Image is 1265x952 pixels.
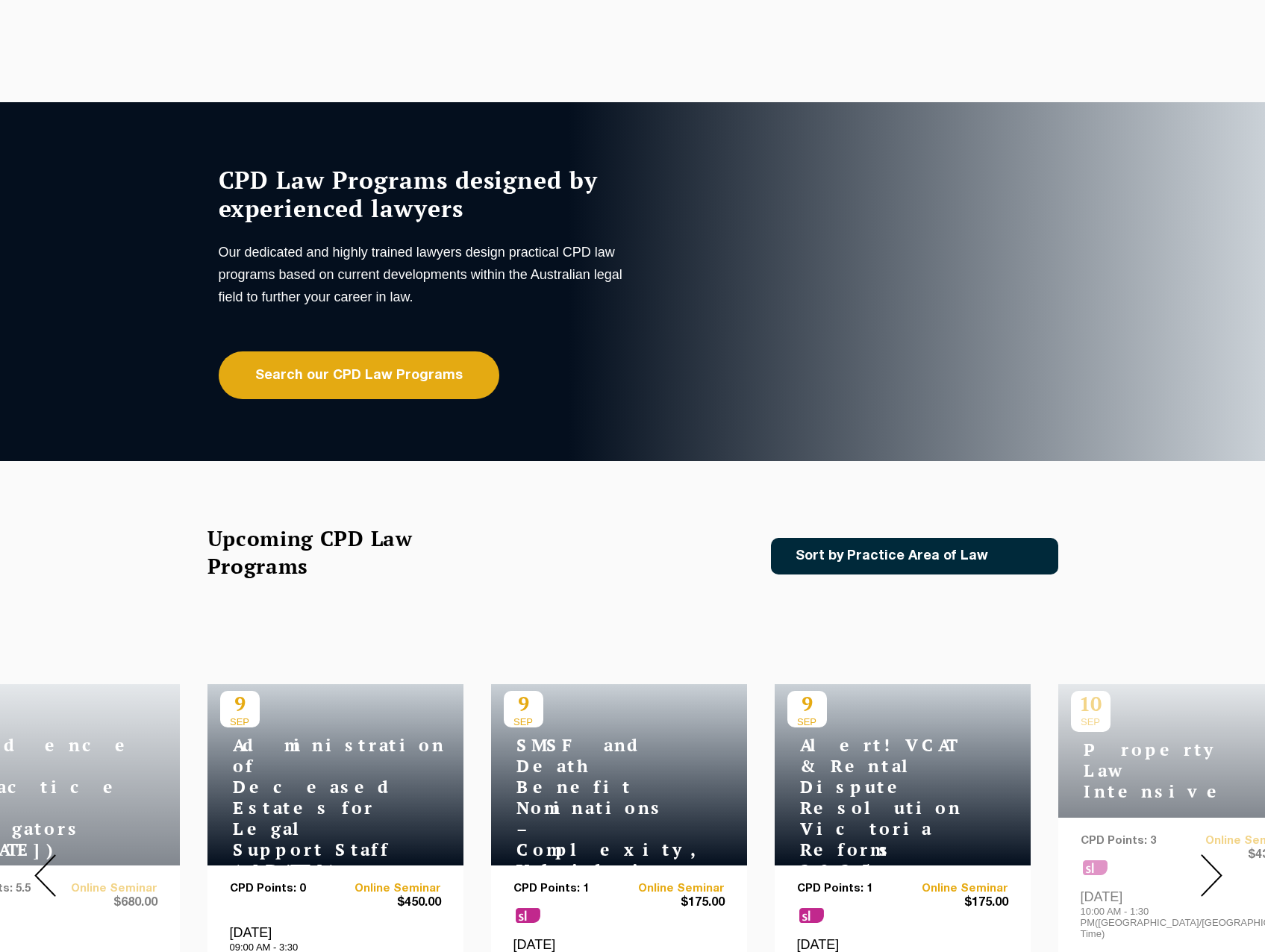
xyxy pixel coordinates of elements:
h4: Administration of Deceased Estates for Legal Support Staff ([DATE]) [220,735,407,881]
a: Online Seminar [619,883,725,895]
p: 9 [504,691,543,716]
p: CPD Points: 1 [797,883,903,895]
p: 9 [787,691,827,716]
span: SEP [787,716,827,727]
span: $175.00 [902,895,1008,911]
span: $175.00 [619,895,725,911]
p: Our dedicated and highly trained lawyers design practical CPD law programs based on current devel... [219,241,629,308]
p: 9 [220,691,260,716]
span: SEP [220,716,260,727]
h4: SMSF and Death Benefit Nominations – Complexity, Validity & Capacity [504,735,690,902]
p: CPD Points: 0 [230,883,336,895]
span: sl [516,908,540,923]
a: Online Seminar [902,883,1008,895]
span: SEP [504,716,543,727]
img: Next [1201,854,1222,897]
img: Prev [34,854,56,897]
h4: Alert! VCAT & Rental Dispute Resolution Victoria Reforms 2025 [787,735,974,881]
a: Sort by Practice Area of Law [771,538,1058,574]
h1: CPD Law Programs designed by experienced lawyers [219,166,629,222]
a: Search our CPD Law Programs [219,351,499,399]
h2: Upcoming CPD Law Programs [207,524,450,580]
img: Icon [1012,550,1029,563]
p: CPD Points: 1 [513,883,619,895]
span: $450.00 [335,895,441,911]
span: sl [799,908,824,923]
a: Online Seminar [335,883,441,895]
